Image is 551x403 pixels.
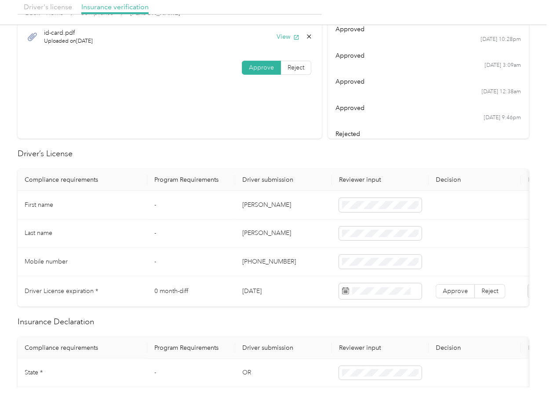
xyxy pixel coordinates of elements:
h2: Insurance Declaration [18,316,529,328]
td: First name [18,191,147,220]
span: Last name [25,229,52,237]
td: [PERSON_NAME] [235,220,332,248]
span: Insurance verification [81,3,149,11]
iframe: Everlance-gr Chat Button Frame [502,354,551,403]
div: approved [336,25,522,34]
button: View [277,32,299,41]
span: Reject [482,287,498,295]
h2: Driver’s License [18,148,529,160]
td: - [147,191,235,220]
span: Approve [249,64,274,71]
th: Reviewer input [332,169,429,191]
td: OR [235,359,332,388]
td: - [147,248,235,276]
th: Reviewer input [332,337,429,359]
td: - [147,220,235,248]
div: rejected [336,129,522,139]
th: Compliance requirements [18,337,147,359]
time: [DATE] 12:38am [482,88,521,96]
td: [PERSON_NAME] [235,191,332,220]
td: Last name [18,220,147,248]
th: Driver submission [235,169,332,191]
th: Decision [429,337,521,359]
span: Reject [288,64,304,71]
span: First name [25,201,53,209]
time: [DATE] 9:46pm [484,114,521,122]
th: Program Requirements [147,169,235,191]
span: State * [25,369,43,376]
span: id-card.pdf [44,28,93,37]
div: approved [336,51,522,60]
span: Driver License expiration * [25,287,98,295]
th: Driver submission [235,337,332,359]
span: Mobile number [25,258,68,265]
span: Uploaded on [DATE] [44,37,93,45]
span: Driver's license [24,3,72,11]
td: 0 month-diff [147,276,235,307]
td: Driver License expiration * [18,276,147,307]
th: Compliance requirements [18,169,147,191]
div: approved [336,77,522,86]
time: [DATE] 10:28pm [481,36,521,44]
span: Approve [443,287,468,295]
td: - [147,359,235,388]
div: approved [336,103,522,113]
td: [DATE] [235,276,332,307]
th: Decision [429,169,521,191]
td: [PHONE_NUMBER] [235,248,332,276]
time: [DATE] 3:09am [485,62,521,70]
td: State * [18,359,147,388]
th: Program Requirements [147,337,235,359]
td: Mobile number [18,248,147,276]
